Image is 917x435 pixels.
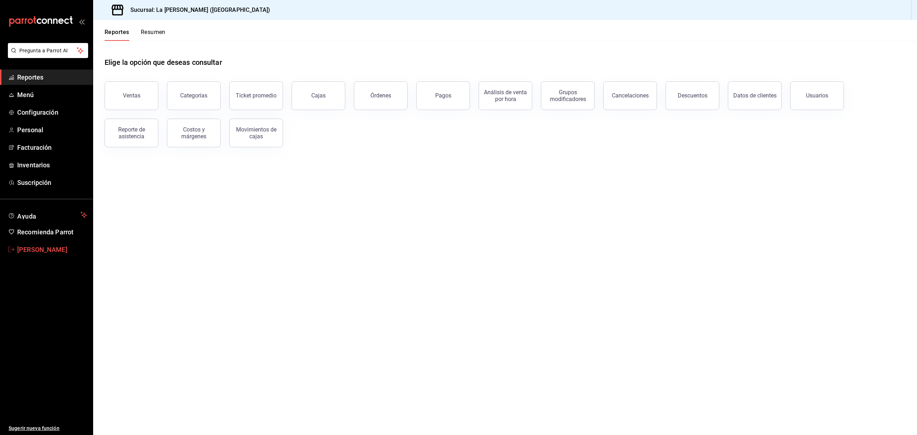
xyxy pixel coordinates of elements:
button: Resumen [141,29,165,41]
div: Análisis de venta por hora [483,89,528,102]
div: Descuentos [678,92,707,99]
span: Ayuda [17,211,78,219]
span: Suscripción [17,178,87,187]
button: Movimientos de cajas [229,119,283,147]
button: Categorías [167,81,221,110]
div: Ticket promedio [236,92,277,99]
button: Grupos modificadores [541,81,595,110]
button: Pagos [416,81,470,110]
span: Menú [17,90,87,100]
a: Pregunta a Parrot AI [5,52,88,59]
div: Movimientos de cajas [234,126,278,140]
span: [PERSON_NAME] [17,245,87,254]
button: open_drawer_menu [79,19,85,24]
div: navigation tabs [105,29,165,41]
div: Usuarios [806,92,828,99]
button: Análisis de venta por hora [479,81,532,110]
div: Costos y márgenes [172,126,216,140]
span: Configuración [17,107,87,117]
span: Personal [17,125,87,135]
div: Reporte de asistencia [109,126,154,140]
h3: Sucursal: La [PERSON_NAME] ([GEOGRAPHIC_DATA]) [125,6,270,14]
button: Ventas [105,81,158,110]
div: Órdenes [370,92,391,99]
button: Ticket promedio [229,81,283,110]
span: Recomienda Parrot [17,227,87,237]
div: Ventas [123,92,140,99]
div: Cancelaciones [612,92,649,99]
button: Datos de clientes [728,81,782,110]
span: Facturación [17,143,87,152]
button: Descuentos [666,81,719,110]
button: Cajas [292,81,345,110]
button: Cancelaciones [603,81,657,110]
button: Órdenes [354,81,408,110]
button: Pregunta a Parrot AI [8,43,88,58]
span: Inventarios [17,160,87,170]
div: Pagos [435,92,451,99]
button: Reporte de asistencia [105,119,158,147]
div: Cajas [311,92,326,99]
div: Datos de clientes [733,92,777,99]
span: Reportes [17,72,87,82]
h1: Elige la opción que deseas consultar [105,57,222,68]
span: Pregunta a Parrot AI [19,47,77,54]
div: Grupos modificadores [546,89,590,102]
button: Reportes [105,29,129,41]
div: Categorías [180,92,207,99]
button: Usuarios [790,81,844,110]
button: Costos y márgenes [167,119,221,147]
span: Sugerir nueva función [9,425,87,432]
